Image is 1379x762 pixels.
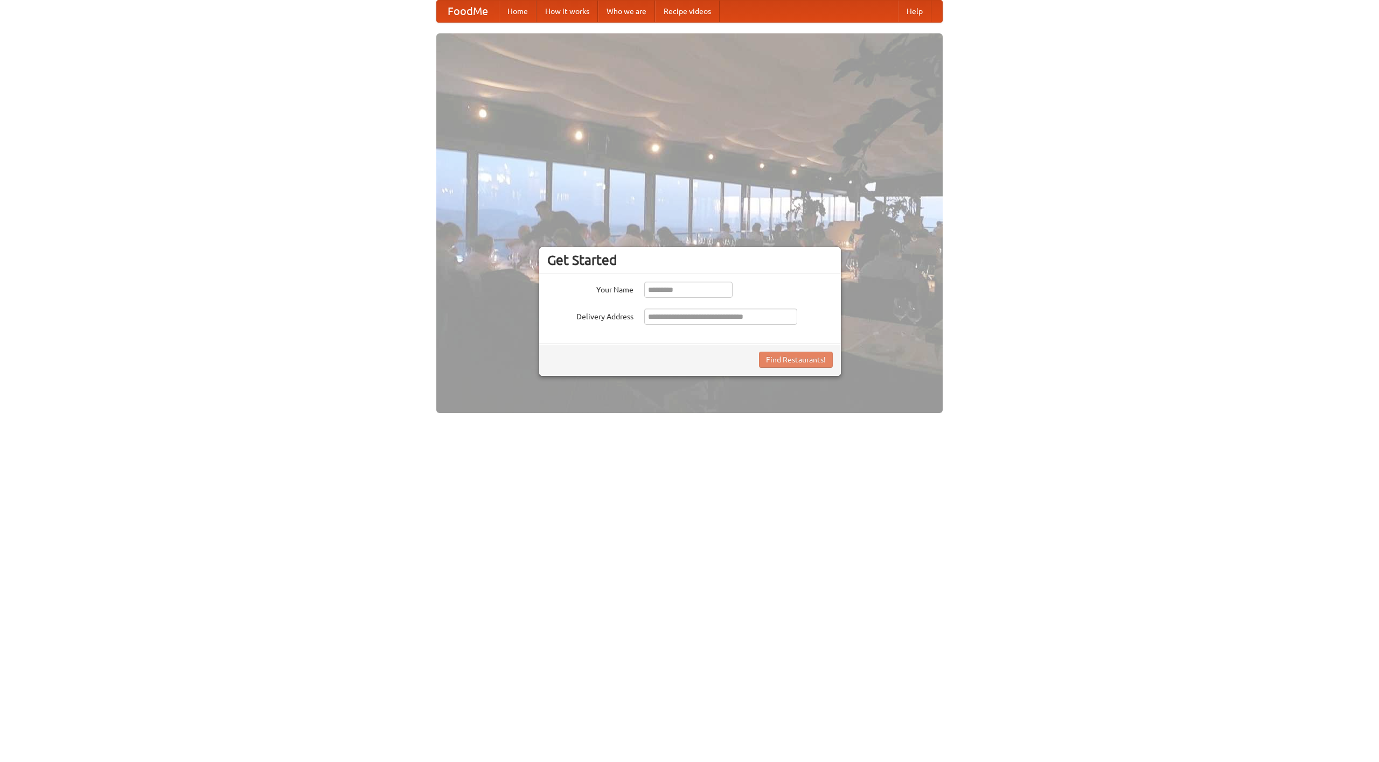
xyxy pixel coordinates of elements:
a: Recipe videos [655,1,720,22]
a: FoodMe [437,1,499,22]
h3: Get Started [547,252,833,268]
label: Your Name [547,282,633,295]
button: Find Restaurants! [759,352,833,368]
a: Who we are [598,1,655,22]
a: Home [499,1,537,22]
a: Help [898,1,931,22]
a: How it works [537,1,598,22]
label: Delivery Address [547,309,633,322]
